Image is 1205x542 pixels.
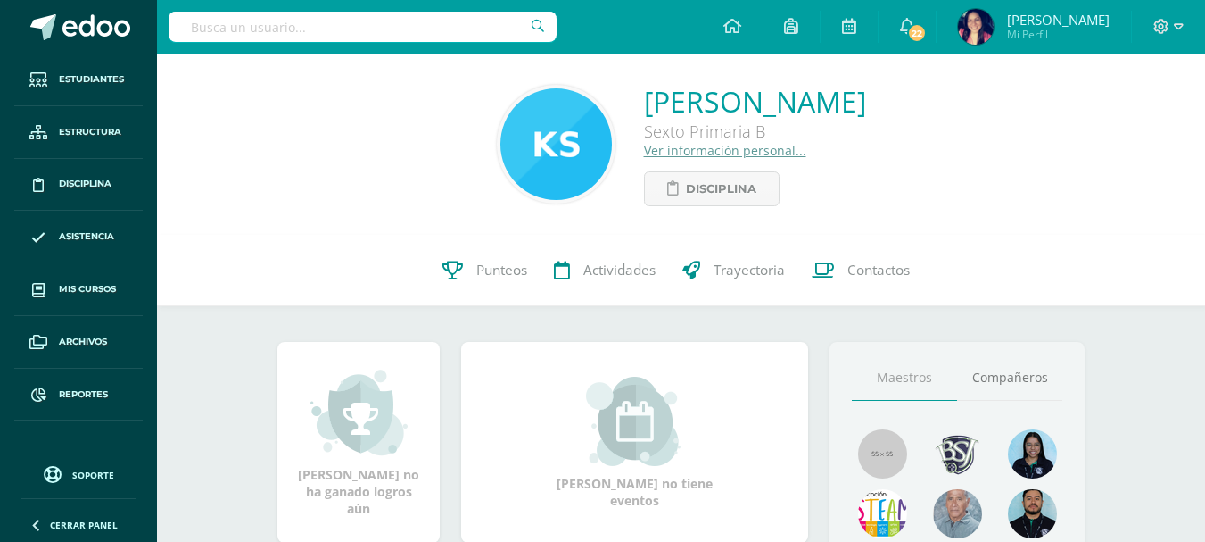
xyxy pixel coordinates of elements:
a: Soporte [21,462,136,486]
div: [PERSON_NAME] no tiene eventos [546,377,724,509]
a: Contactos [798,235,923,306]
img: 9eafe38a88bfc982dd86854cc727d639.png [933,429,982,479]
span: Contactos [847,261,910,279]
img: 1876873a32423452ac5c62c6f625c80d.png [858,489,907,538]
a: Punteos [429,235,541,306]
a: Asistencia [14,211,143,263]
a: Archivos [14,316,143,369]
img: 2207c9b573316a41e74c87832a091651.png [1008,489,1057,538]
span: Disciplina [59,177,111,191]
span: Actividades [583,261,656,279]
a: Reportes [14,369,143,421]
span: Soporte [72,469,114,481]
a: [PERSON_NAME] [644,82,866,121]
img: e3be6e5452449b303ce0457a59882b81.png [500,88,612,200]
div: Sexto Primaria B [644,121,866,142]
span: [PERSON_NAME] [1007,11,1110,29]
a: Estudiantes [14,54,143,106]
span: Mis cursos [59,282,116,296]
a: Maestros [852,355,957,401]
span: Mi Perfil [1007,27,1110,42]
img: event_small.png [586,377,683,466]
span: Cerrar panel [50,519,118,531]
span: Archivos [59,335,107,349]
a: Estructura [14,106,143,159]
img: 55ac31a88a72e045f87d4a648e08ca4b.png [933,489,982,538]
span: Asistencia [59,229,114,244]
span: Reportes [59,388,108,402]
a: Disciplina [14,159,143,212]
span: Estructura [59,125,121,139]
img: 55x55 [858,429,907,479]
span: Trayectoria [714,261,785,279]
span: Estudiantes [59,72,124,87]
img: achievement_small.png [310,368,408,457]
a: Actividades [541,235,669,306]
img: 1ddc30fbb94eda4e92d8232ccb25b2c3.png [958,9,994,45]
span: 22 [907,23,927,43]
a: Compañeros [957,355,1062,401]
a: Mis cursos [14,263,143,316]
div: [PERSON_NAME] no ha ganado logros aún [295,368,422,517]
img: 988842e5b939f5c2d5b9e82dc2614647.png [1008,429,1057,479]
a: Disciplina [644,171,780,206]
a: Trayectoria [669,235,798,306]
span: Punteos [476,261,527,279]
input: Busca un usuario... [169,12,557,42]
a: Ver información personal... [644,142,806,159]
span: Disciplina [686,172,756,205]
